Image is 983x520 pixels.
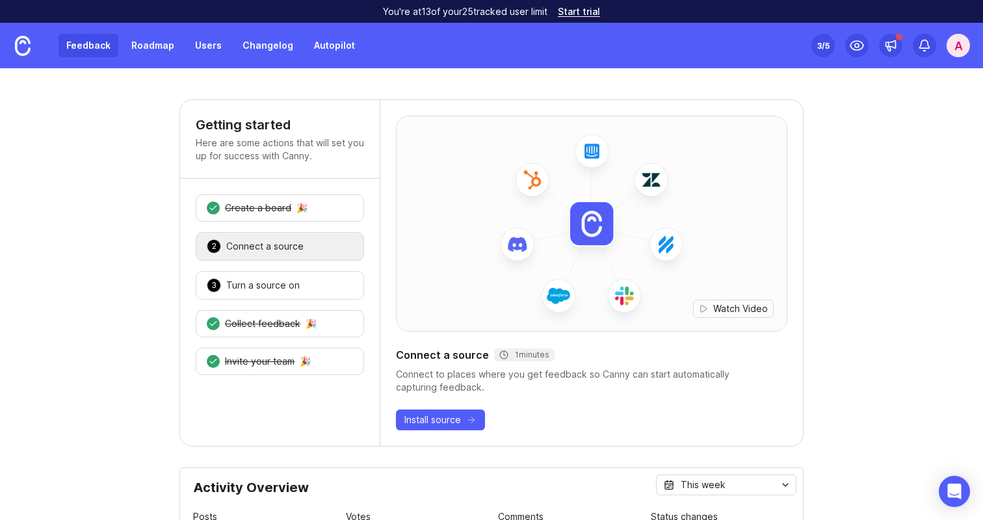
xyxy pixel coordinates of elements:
a: Users [187,34,229,57]
button: Watch Video [693,300,774,318]
div: This week [681,478,726,492]
div: Activity Overview [193,481,790,504]
div: 🎉 [296,203,308,213]
div: 1 minutes [499,350,549,360]
button: 3/5 [811,34,835,57]
span: Install source [404,413,461,426]
p: You're at 13 of your 25 tracked user limit [383,5,547,18]
div: Connect a source [226,240,304,253]
span: Watch Video [713,302,768,315]
div: 3 /5 [817,36,830,55]
h4: Getting started [196,116,364,134]
div: Collect feedback [225,317,300,330]
div: 3 [207,278,221,292]
div: Connect to places where you get feedback so Canny can start automatically capturing feedback. [396,368,787,394]
div: Invite your team [225,355,295,368]
button: a [947,34,970,57]
div: Connect a source [396,347,787,363]
a: Roadmap [124,34,182,57]
button: Install source [396,409,485,430]
div: 2 [207,239,221,253]
p: Here are some actions that will set you up for success with Canny. [196,136,364,162]
a: Start trial [558,7,600,16]
a: Autopilot [306,34,363,57]
a: Changelog [235,34,301,57]
div: 🎉 [300,357,311,366]
div: Open Intercom Messenger [939,476,970,507]
img: Canny Home [15,36,31,56]
div: Create a board [225,201,291,214]
img: installed-source-hero-8cc2ac6e746a3ed68ab1d0118ebd9805.png [397,107,787,341]
svg: toggle icon [775,480,796,490]
div: Turn a source on [226,279,300,292]
div: 🎉 [306,319,317,328]
a: Feedback [59,34,118,57]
